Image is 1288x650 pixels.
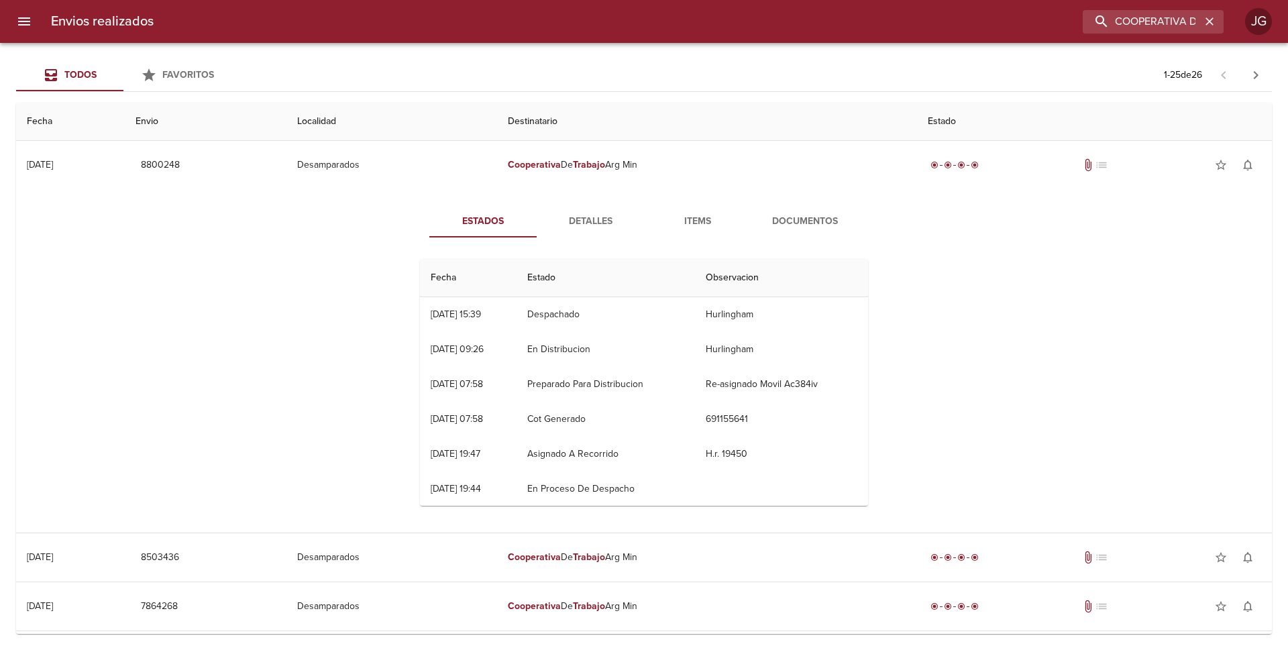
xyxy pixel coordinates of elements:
[944,553,952,561] span: radio_button_checked
[508,551,561,563] em: Cooperativa
[1207,68,1240,81] span: Pagina anterior
[573,551,605,563] em: Trabajo
[1241,600,1254,613] span: notifications_none
[27,159,53,170] div: [DATE]
[1245,8,1272,35] div: JG
[16,59,231,91] div: Tabs Envios
[508,159,561,170] em: Cooperativa
[1245,8,1272,35] div: Abrir información de usuario
[141,549,179,566] span: 8503436
[517,367,695,402] td: Preparado Para Distribucion
[517,472,695,506] td: En Proceso De Despacho
[16,103,125,141] th: Fecha
[136,153,185,178] button: 8800248
[286,141,497,189] td: Desamparados
[971,553,979,561] span: radio_button_checked
[695,297,868,332] td: Hurlingham
[695,332,868,367] td: Hurlingham
[917,103,1272,141] th: Estado
[928,158,981,172] div: Entregado
[420,259,868,506] table: Tabla de seguimiento
[573,159,605,170] em: Trabajo
[1081,158,1095,172] span: Tiene documentos adjuntos
[125,103,287,141] th: Envio
[437,213,529,230] span: Estados
[1095,551,1108,564] span: No tiene pedido asociado
[930,602,938,610] span: radio_button_checked
[508,600,561,612] em: Cooperativa
[431,309,481,320] div: [DATE] 15:39
[431,343,484,355] div: [DATE] 09:26
[695,402,868,437] td: 691155641
[928,600,981,613] div: Entregado
[1207,152,1234,178] button: Agregar a favoritos
[420,259,517,297] th: Fecha
[1234,544,1261,571] button: Activar notificaciones
[497,533,917,582] td: De Arg Min
[431,413,483,425] div: [DATE] 07:58
[1083,10,1201,34] input: buscar
[517,332,695,367] td: En Distribucion
[545,213,636,230] span: Detalles
[1241,551,1254,564] span: notifications_none
[928,551,981,564] div: Entregado
[286,533,497,582] td: Desamparados
[1214,600,1228,613] span: star_border
[930,553,938,561] span: radio_button_checked
[27,600,53,612] div: [DATE]
[1214,158,1228,172] span: star_border
[695,437,868,472] td: H.r. 19450
[1240,59,1272,91] span: Pagina siguiente
[1081,551,1095,564] span: Tiene documentos adjuntos
[1207,544,1234,571] button: Agregar a favoritos
[497,582,917,631] td: De Arg Min
[429,205,859,237] div: Tabs detalle de guia
[1214,551,1228,564] span: star_border
[136,594,183,619] button: 7864268
[1164,68,1202,82] p: 1 - 25 de 26
[957,602,965,610] span: radio_button_checked
[1207,593,1234,620] button: Agregar a favoritos
[944,161,952,169] span: radio_button_checked
[431,378,483,390] div: [DATE] 07:58
[286,103,497,141] th: Localidad
[8,5,40,38] button: menu
[1095,158,1108,172] span: No tiene pedido asociado
[1234,593,1261,620] button: Activar notificaciones
[759,213,851,230] span: Documentos
[497,103,917,141] th: Destinatario
[431,483,481,494] div: [DATE] 19:44
[1234,152,1261,178] button: Activar notificaciones
[136,545,184,570] button: 8503436
[517,437,695,472] td: Asignado A Recorrido
[141,157,180,174] span: 8800248
[431,448,480,459] div: [DATE] 19:47
[517,402,695,437] td: Cot Generado
[517,297,695,332] td: Despachado
[1081,600,1095,613] span: Tiene documentos adjuntos
[957,553,965,561] span: radio_button_checked
[971,161,979,169] span: radio_button_checked
[27,551,53,563] div: [DATE]
[51,11,154,32] h6: Envios realizados
[162,69,214,80] span: Favoritos
[1241,158,1254,172] span: notifications_none
[695,367,868,402] td: Re-asignado Movil Ac384iv
[695,259,868,297] th: Observacion
[141,598,178,615] span: 7864268
[652,213,743,230] span: Items
[957,161,965,169] span: radio_button_checked
[930,161,938,169] span: radio_button_checked
[517,259,695,297] th: Estado
[573,600,605,612] em: Trabajo
[64,69,97,80] span: Todos
[286,582,497,631] td: Desamparados
[1095,600,1108,613] span: No tiene pedido asociado
[944,602,952,610] span: radio_button_checked
[971,602,979,610] span: radio_button_checked
[497,141,917,189] td: De Arg Min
